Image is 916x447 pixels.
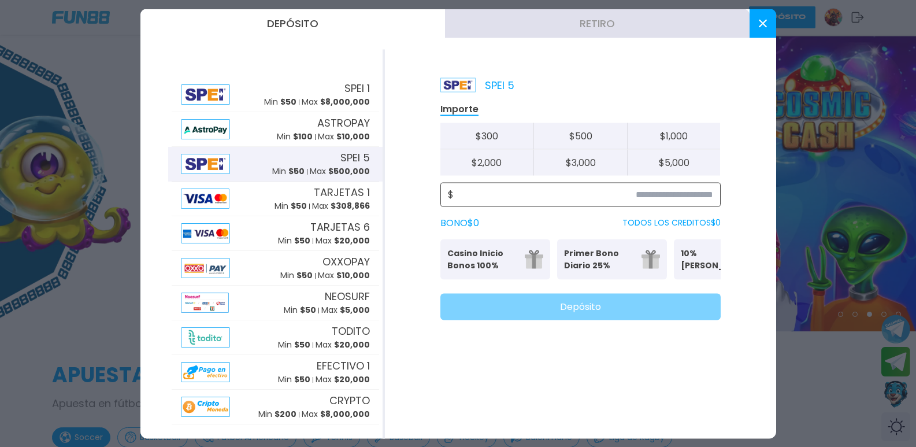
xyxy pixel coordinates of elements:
[317,115,370,131] span: ASTROPAY
[334,374,370,385] span: $ 20,000
[440,149,534,175] button: $2,000
[622,217,721,229] p: TODOS LOS CREDITOS $ 0
[278,235,310,247] p: Min
[336,131,370,142] span: $ 10,000
[302,96,370,108] p: Max
[181,188,229,208] img: Alipay
[181,153,231,173] img: Alipay
[264,96,296,108] p: Min
[328,165,370,177] span: $ 500,000
[332,323,370,339] span: TODITO
[557,239,667,279] button: Primer Bono Diario 25%
[329,393,370,408] span: CRYPTO
[325,289,370,304] span: NEOSURF
[681,247,751,271] p: 10% [PERSON_NAME]
[291,200,307,212] span: $ 50
[181,327,231,347] img: Alipay
[300,304,316,316] span: $ 50
[181,361,231,382] img: Alipay
[181,257,231,278] img: Alipay
[318,269,370,282] p: Max
[440,77,514,93] p: SPEI 5
[336,269,370,281] span: $ 10,000
[277,131,313,143] p: Min
[564,247,635,271] p: Primer Bono Diario 25%
[440,77,476,92] img: Platform Logo
[294,235,310,246] span: $ 50
[334,235,370,246] span: $ 20,000
[168,250,383,285] button: AlipayOXXOPAYMin $50Max $10,000
[278,374,310,386] p: Min
[181,119,231,139] img: Alipay
[275,408,296,420] span: $ 200
[334,339,370,350] span: $ 20,000
[448,187,454,201] span: $
[320,96,370,108] span: $ 8,000,000
[272,165,305,178] p: Min
[340,150,370,165] span: SPEI 5
[294,339,310,350] span: $ 50
[168,77,383,112] button: AlipaySPEI 1Min $50Max $8,000,000
[440,239,550,279] button: Casino Inicio Bonos 100%
[168,354,383,389] button: AlipayEFECTIVO 1Min $50Max $20,000
[525,250,543,268] img: gift
[280,96,296,108] span: $ 50
[140,9,445,38] button: Depósito
[440,216,479,230] label: BONO $ 0
[296,269,313,281] span: $ 50
[168,320,383,354] button: AlipayTODITOMin $50Max $20,000
[293,131,313,142] span: $ 100
[322,254,370,269] span: OXXOPAY
[314,184,370,200] span: TARJETAS 1
[440,123,534,149] button: $300
[317,358,370,374] span: EFECTIVO 1
[168,389,383,424] button: AlipayCRYPTOMin $200Max $8,000,000
[316,374,370,386] p: Max
[321,304,370,316] p: Max
[168,216,383,250] button: AlipayTARJETAS 6Min $50Max $20,000
[280,269,313,282] p: Min
[533,149,627,175] button: $3,000
[284,304,316,316] p: Min
[181,223,231,243] img: Alipay
[331,200,370,212] span: $ 308,866
[181,84,231,104] img: Alipay
[302,408,370,420] p: Max
[320,408,370,420] span: $ 8,000,000
[447,247,518,271] p: Casino Inicio Bonos 100%
[181,292,229,312] img: Alipay
[445,9,750,38] button: Retiro
[275,200,307,212] p: Min
[288,165,305,177] span: $ 50
[310,165,370,178] p: Max
[627,149,721,175] button: $5,000
[627,123,721,149] button: $1,000
[316,235,370,247] p: Max
[674,239,784,279] button: 10% [PERSON_NAME]
[312,200,370,212] p: Max
[168,181,383,216] button: AlipayTARJETAS 1Min $50Max $308,866
[294,374,310,385] span: $ 50
[340,304,370,316] span: $ 5,000
[641,250,660,268] img: gift
[533,123,627,149] button: $500
[344,80,370,96] span: SPEI 1
[168,285,383,320] button: AlipayNEOSURFMin $50Max $5,000
[440,102,479,116] p: Importe
[440,293,721,320] button: Depósito
[168,112,383,146] button: AlipayASTROPAYMin $100Max $10,000
[316,339,370,351] p: Max
[168,146,383,181] button: AlipaySPEI 5Min $50Max $500,000
[278,339,310,351] p: Min
[310,219,370,235] span: TARJETAS 6
[318,131,370,143] p: Max
[258,408,296,420] p: Min
[181,396,231,416] img: Alipay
